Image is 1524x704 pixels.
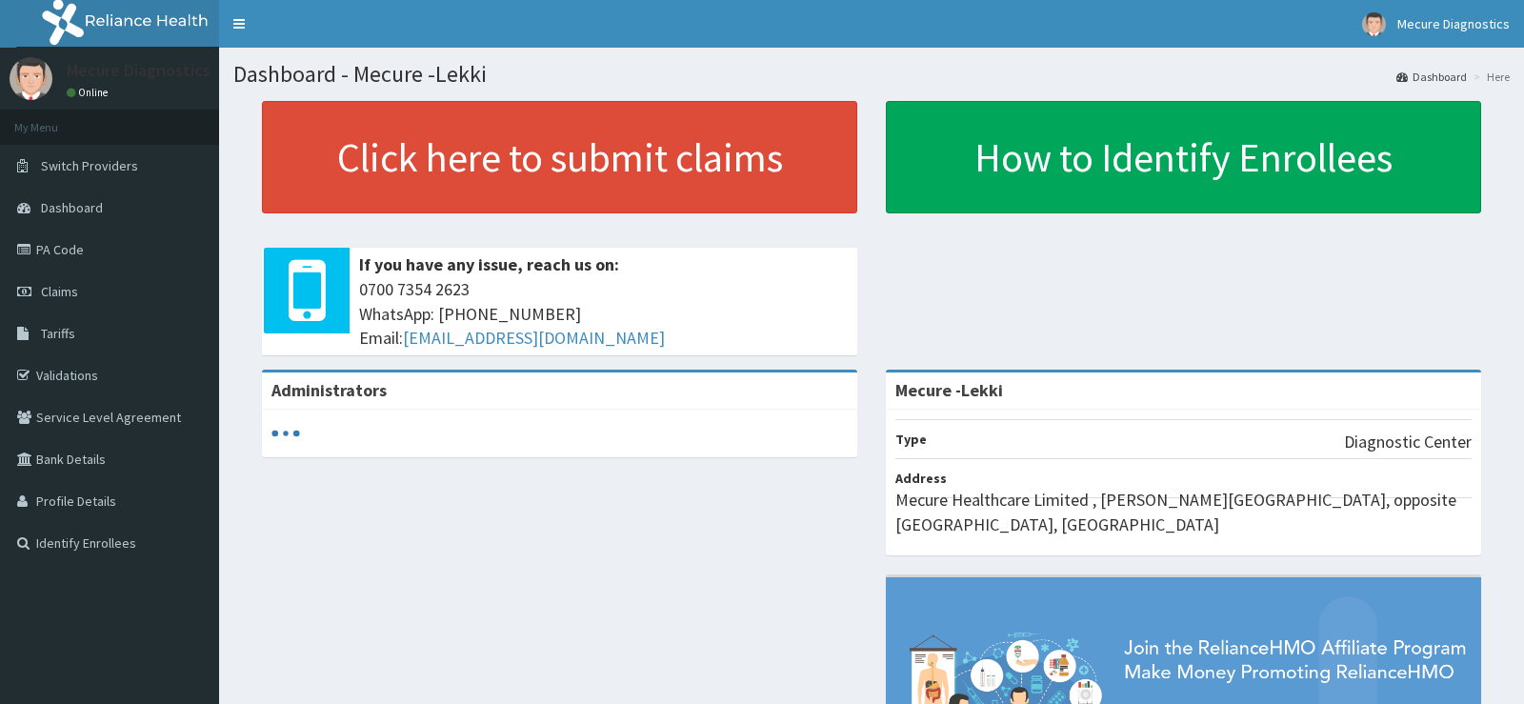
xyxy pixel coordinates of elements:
a: [EMAIL_ADDRESS][DOMAIN_NAME] [403,327,665,349]
span: Dashboard [41,199,103,216]
img: User Image [1362,12,1386,36]
b: Address [895,470,947,487]
h1: Dashboard - Mecure -Lekki [233,62,1510,87]
a: Online [67,86,112,99]
li: Here [1469,69,1510,85]
img: User Image [10,57,52,100]
span: Switch Providers [41,157,138,174]
b: Type [895,431,927,448]
a: How to Identify Enrollees [886,101,1481,213]
strong: Mecure -Lekki [895,379,1003,401]
p: Mecure Diagnostics [67,62,211,79]
a: Dashboard [1396,69,1467,85]
svg: audio-loading [271,419,300,448]
span: Mecure Diagnostics [1397,15,1510,32]
p: Diagnostic Center [1344,430,1472,454]
b: Administrators [271,379,387,401]
b: If you have any issue, reach us on: [359,253,619,275]
a: Click here to submit claims [262,101,857,213]
span: 0700 7354 2623 WhatsApp: [PHONE_NUMBER] Email: [359,277,848,351]
span: Claims [41,283,78,300]
span: Tariffs [41,325,75,342]
p: Mecure Healthcare Limited , [PERSON_NAME][GEOGRAPHIC_DATA], opposite [GEOGRAPHIC_DATA], [GEOGRAPH... [895,488,1472,536]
